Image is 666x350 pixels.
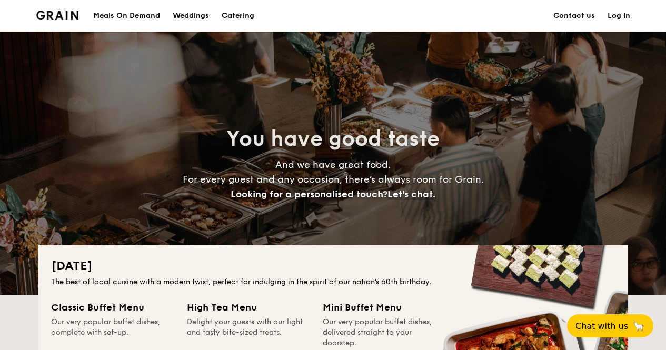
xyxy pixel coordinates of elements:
[387,188,435,200] span: Let's chat.
[36,11,79,20] img: Grain
[183,159,484,200] span: And we have great food. For every guest and any occasion, there’s always room for Grain.
[323,317,446,348] div: Our very popular buffet dishes, delivered straight to your doorstep.
[231,188,387,200] span: Looking for a personalised touch?
[575,321,628,331] span: Chat with us
[187,300,310,315] div: High Tea Menu
[323,300,446,315] div: Mini Buffet Menu
[632,320,645,332] span: 🦙
[226,126,440,152] span: You have good taste
[51,277,615,287] div: The best of local cuisine with a modern twist, perfect for indulging in the spirit of our nation’...
[51,300,174,315] div: Classic Buffet Menu
[36,11,79,20] a: Logotype
[187,317,310,348] div: Delight your guests with our light and tasty bite-sized treats.
[51,317,174,348] div: Our very popular buffet dishes, complete with set-up.
[51,258,615,275] h2: [DATE]
[567,314,653,337] button: Chat with us🦙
